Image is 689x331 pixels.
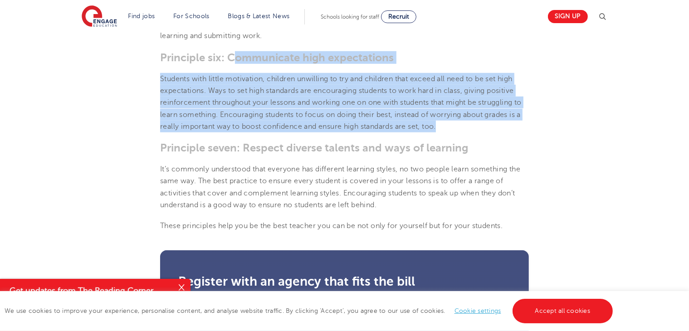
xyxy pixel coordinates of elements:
[10,285,171,297] h4: Get updates from The Reading Corner
[228,13,290,19] a: Blogs & Latest News
[160,163,529,211] p: It’s commonly understood that everyone has different learning styles, no two people learn somethi...
[178,275,511,288] h3: Register with an agency that fits the bill
[82,5,117,28] img: Engage Education
[454,307,501,314] a: Cookie settings
[172,279,191,297] button: Close
[388,13,409,20] span: Recruit
[160,51,529,64] h3: Principle six: Communicate high expectations
[321,14,379,20] span: Schools looking for staff
[160,73,529,132] p: Students with little motivation, children unwilling to try and children that exceed all need to b...
[548,10,588,23] a: Sign up
[160,141,529,154] h3: Principle seven: Respect diverse talents and ways of learning
[5,307,615,314] span: We use cookies to improve your experience, personalise content, and analyse website traffic. By c...
[173,13,209,19] a: For Schools
[381,10,416,23] a: Recruit
[128,13,155,19] a: Find jobs
[160,220,529,232] p: These principles help you be the best teacher you can be not only for yourself but for your stude...
[513,299,613,323] a: Accept all cookies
